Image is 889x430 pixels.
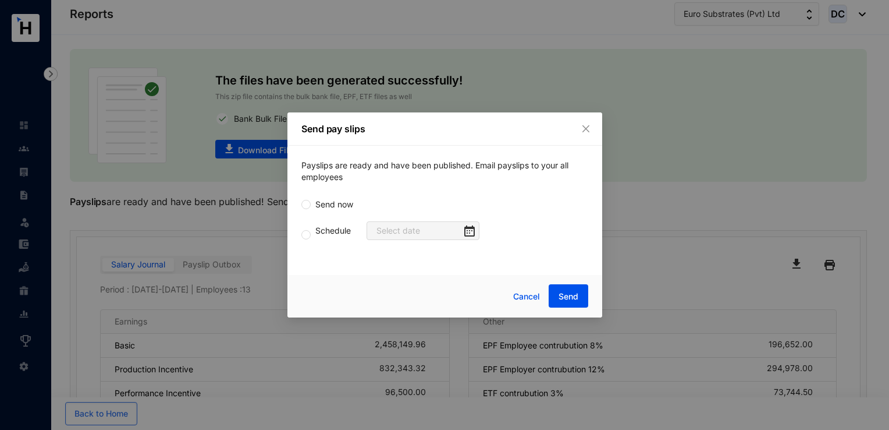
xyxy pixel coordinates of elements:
[513,290,539,303] span: Cancel
[558,291,578,302] span: Send
[311,224,355,237] span: Schedule
[376,224,462,237] input: Select date
[581,124,591,133] span: close
[579,122,592,135] button: Close
[548,284,588,308] button: Send
[504,285,548,308] button: Cancel
[301,160,588,183] p: Payslips are ready and have been published. Email payslips to your all employees
[311,198,358,211] span: Send now
[301,122,588,136] p: Send pay slips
